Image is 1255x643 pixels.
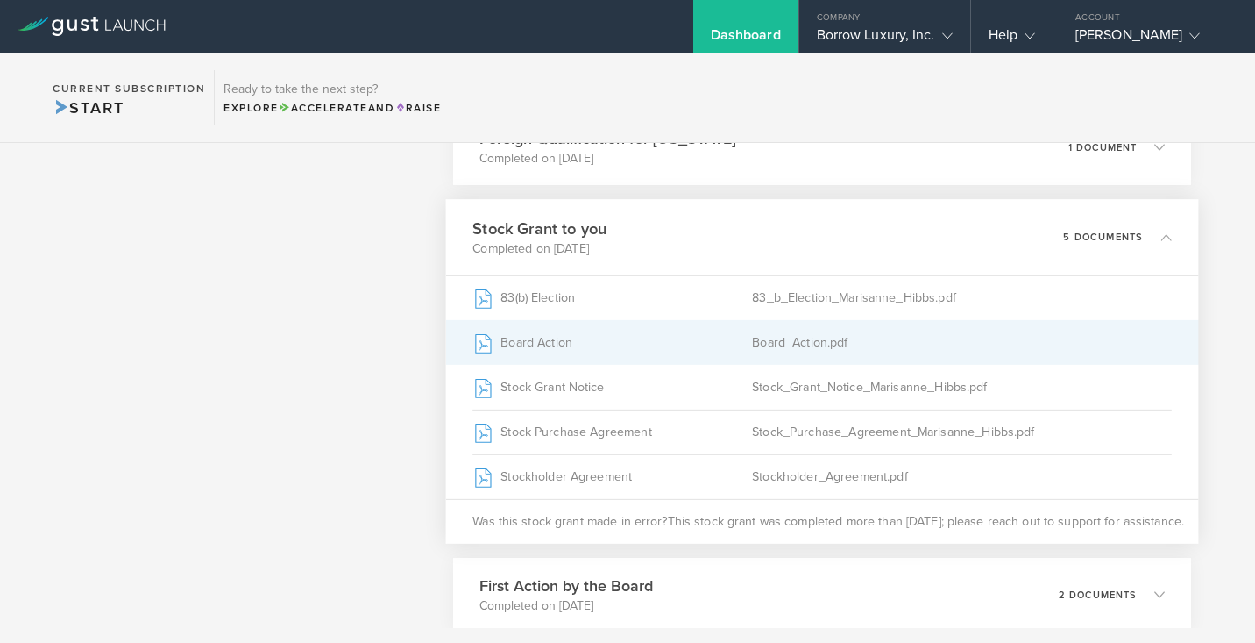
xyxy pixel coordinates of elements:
[279,102,395,114] span: and
[472,454,752,498] div: Stockholder Agreement
[472,275,752,319] div: 83(b) Election
[472,365,752,409] div: Stock Grant Notice
[668,512,1185,530] span: This stock grant was completed more than [DATE]; please reach out to support for assistance.
[479,597,653,615] p: Completed on [DATE]
[446,498,1199,543] div: Was this stock grant made in error?
[279,102,368,114] span: Accelerate
[472,239,606,257] p: Completed on [DATE]
[752,454,1172,498] div: Stockholder_Agreement.pdf
[53,98,124,118] span: Start
[472,410,752,454] div: Stock Purchase Agreement
[223,83,441,96] h3: Ready to take the next step?
[394,102,441,114] span: Raise
[472,320,752,364] div: Board Action
[711,26,781,53] div: Dashboard
[479,575,653,597] h3: First Action by the Board
[989,26,1035,53] div: Help
[472,217,606,240] h3: Stock Grant to you
[479,150,736,168] p: Completed on [DATE]
[223,100,441,116] div: Explore
[1059,590,1137,600] p: 2 documents
[752,410,1172,454] div: Stock_Purchase_Agreement_Marisanne_Hibbs.pdf
[214,70,450,125] div: Ready to take the next step?ExploreAccelerateandRaise
[752,320,1172,364] div: Board_Action.pdf
[817,26,953,53] div: Borrow Luxury, Inc.
[752,275,1172,319] div: 83_b_Election_Marisanne_Hibbs.pdf
[1068,143,1137,153] p: 1 document
[53,83,205,94] h2: Current Subscription
[752,365,1172,409] div: Stock_Grant_Notice_Marisanne_Hibbs.pdf
[1075,26,1224,53] div: [PERSON_NAME]
[1063,232,1143,241] p: 5 documents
